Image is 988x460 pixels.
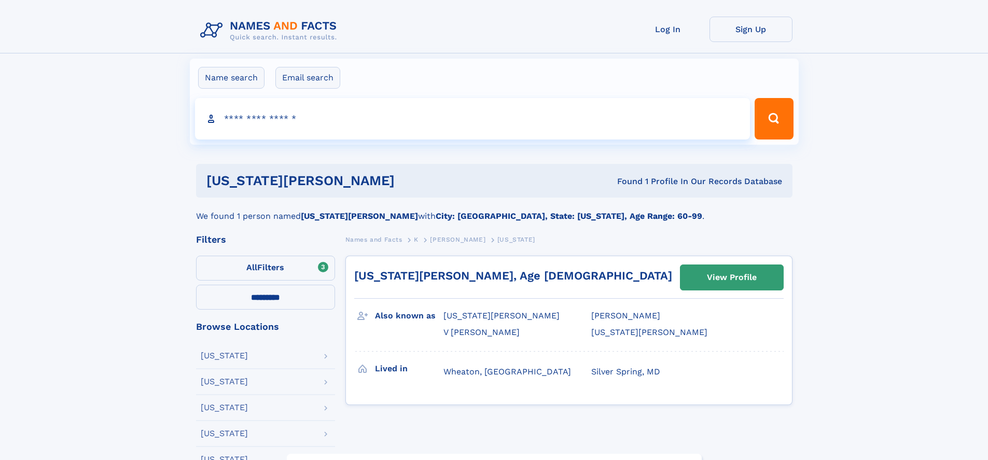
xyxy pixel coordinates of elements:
button: Search Button [755,98,793,140]
label: Email search [275,67,340,89]
span: K [414,236,419,243]
span: [PERSON_NAME] [591,311,660,320]
div: View Profile [707,266,757,289]
a: Log In [627,17,709,42]
div: We found 1 person named with . [196,198,792,222]
div: [US_STATE] [201,352,248,360]
div: Browse Locations [196,322,335,331]
span: [PERSON_NAME] [430,236,485,243]
b: [US_STATE][PERSON_NAME] [301,211,418,221]
span: [US_STATE][PERSON_NAME] [443,311,560,320]
span: [US_STATE][PERSON_NAME] [591,327,707,337]
div: [US_STATE] [201,378,248,386]
div: Found 1 Profile In Our Records Database [506,176,782,187]
span: Wheaton, [GEOGRAPHIC_DATA] [443,367,571,377]
span: All [246,262,257,272]
div: [US_STATE] [201,403,248,412]
a: Sign Up [709,17,792,42]
span: [US_STATE] [497,236,535,243]
h1: [US_STATE][PERSON_NAME] [206,174,506,187]
div: [US_STATE] [201,429,248,438]
div: Filters [196,235,335,244]
span: V [PERSON_NAME] [443,327,520,337]
a: [PERSON_NAME] [430,233,485,246]
b: City: [GEOGRAPHIC_DATA], State: [US_STATE], Age Range: 60-99 [436,211,702,221]
h3: Also known as [375,307,443,325]
label: Filters [196,256,335,281]
span: Silver Spring, MD [591,367,660,377]
a: Names and Facts [345,233,402,246]
input: search input [195,98,750,140]
label: Name search [198,67,265,89]
a: View Profile [680,265,783,290]
a: [US_STATE][PERSON_NAME], Age [DEMOGRAPHIC_DATA] [354,269,672,282]
img: Logo Names and Facts [196,17,345,45]
a: K [414,233,419,246]
h3: Lived in [375,360,443,378]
